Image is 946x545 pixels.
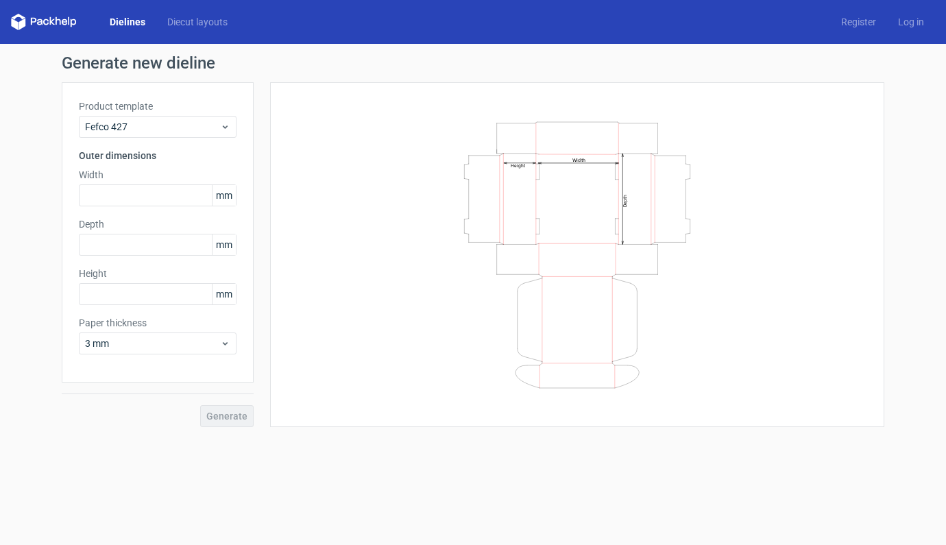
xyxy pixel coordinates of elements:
label: Depth [79,217,236,231]
a: Dielines [99,15,156,29]
text: Width [572,156,585,162]
h1: Generate new dieline [62,55,884,71]
label: Product template [79,99,236,113]
text: Height [511,162,525,168]
label: Paper thickness [79,316,236,330]
span: mm [212,234,236,255]
a: Diecut layouts [156,15,239,29]
span: 3 mm [85,337,220,350]
a: Register [830,15,887,29]
span: Fefco 427 [85,120,220,134]
span: mm [212,185,236,206]
label: Height [79,267,236,280]
h3: Outer dimensions [79,149,236,162]
a: Log in [887,15,935,29]
span: mm [212,284,236,304]
label: Width [79,168,236,182]
text: Depth [622,194,628,206]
